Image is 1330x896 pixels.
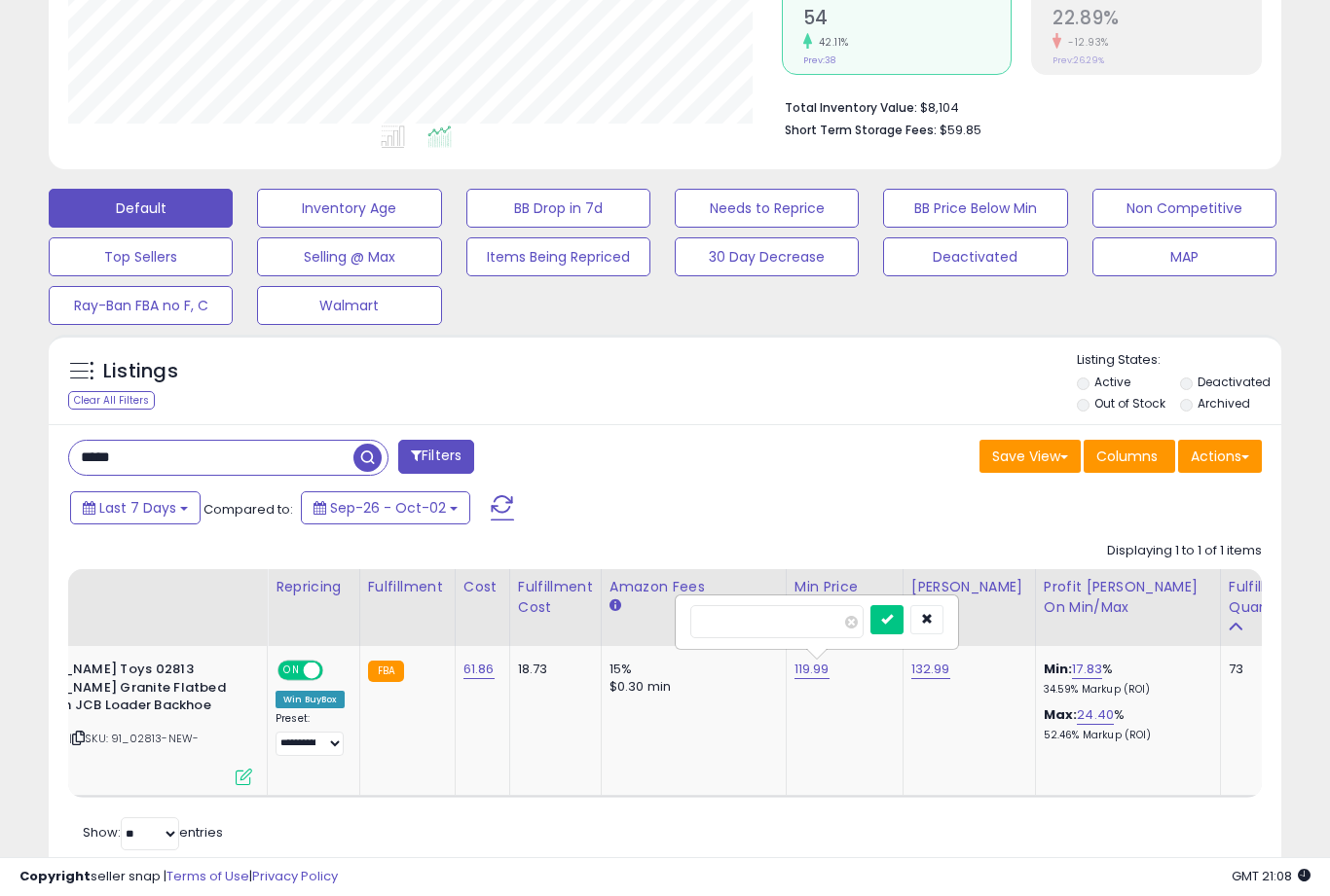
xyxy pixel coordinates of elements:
[1044,661,1205,697] div: %
[70,491,201,524] button: Last 7 Days
[301,491,470,524] button: Sep-26 - Oct-02
[1044,706,1205,742] div: %
[675,189,859,228] button: Needs to Reprice
[979,440,1081,473] button: Save View
[398,440,474,474] button: Filters
[1044,660,1073,678] b: Min:
[794,577,895,597] div: Min Price
[203,500,293,519] span: Compared to:
[463,577,501,597] div: Cost
[940,121,981,139] span: $59.85
[49,189,233,228] button: Default
[68,391,155,410] div: Clear All Filters
[518,661,586,678] div: 18.73
[103,358,178,385] h5: Listings
[675,237,859,276] button: 30 Day Decrease
[1053,54,1104,66] small: Prev: 26.29%
[1198,374,1271,390] label: Deactivated
[803,7,1012,33] h2: 54
[1096,447,1158,466] span: Columns
[276,691,345,708] div: Win BuyBox
[1107,542,1262,560] div: Displaying 1 to 1 of 1 items
[1232,867,1311,885] span: 2025-10-10 21:08 GMT
[320,663,351,679] span: OFF
[610,577,778,597] div: Amazon Fees
[83,823,223,842] span: Show: entries
[1077,351,1281,370] p: Listing States:
[1053,7,1261,33] h2: 22.89%
[1178,440,1262,473] button: Actions
[19,867,91,885] strong: Copyright
[1044,705,1078,724] b: Max:
[368,577,447,597] div: Fulfillment
[883,189,1067,228] button: BB Price Below Min
[49,286,233,325] button: Ray-Ban FBA no F, C
[610,597,621,615] small: Amazon Fees.
[803,54,835,66] small: Prev: 38
[1035,569,1220,646] th: The percentage added to the cost of goods (COGS) that forms the calculator for Min & Max prices.
[19,868,338,886] div: seller snap | |
[279,663,304,679] span: ON
[1084,440,1175,473] button: Columns
[466,237,650,276] button: Items Being Repriced
[276,712,345,756] div: Preset:
[1229,661,1289,678] div: 73
[1094,395,1165,412] label: Out of Stock
[911,577,1027,597] div: [PERSON_NAME]
[463,660,495,679] a: 61.86
[4,661,240,720] b: [PERSON_NAME] Toys 02813 [PERSON_NAME] Granite Flatbed Truck with JCB Loader Backhoe
[1198,395,1250,412] label: Archived
[785,99,917,116] b: Total Inventory Value:
[812,35,849,50] small: 42.11%
[1077,705,1114,725] a: 24.40
[257,286,441,325] button: Walmart
[466,189,650,228] button: BB Drop in 7d
[257,237,441,276] button: Selling @ Max
[276,577,351,597] div: Repricing
[1072,660,1102,679] a: 17.83
[1044,683,1205,697] p: 34.59% Markup (ROI)
[166,867,249,885] a: Terms of Use
[785,122,937,138] b: Short Term Storage Fees:
[1044,577,1212,618] div: Profit [PERSON_NAME] on Min/Max
[1229,577,1296,618] div: Fulfillable Quantity
[518,577,593,618] div: Fulfillment Cost
[257,189,441,228] button: Inventory Age
[610,661,771,678] div: 15%
[794,660,830,679] a: 119.99
[1094,374,1130,390] label: Active
[330,498,446,518] span: Sep-26 - Oct-02
[610,678,771,696] div: $0.30 min
[368,661,404,682] small: FBA
[883,237,1067,276] button: Deactivated
[1061,35,1109,50] small: -12.93%
[99,498,176,518] span: Last 7 Days
[49,237,233,276] button: Top Sellers
[911,660,950,679] a: 132.99
[785,94,1247,118] li: $8,104
[252,867,338,885] a: Privacy Policy
[1044,729,1205,742] p: 52.46% Markup (ROI)
[1092,189,1276,228] button: Non Competitive
[1092,237,1276,276] button: MAP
